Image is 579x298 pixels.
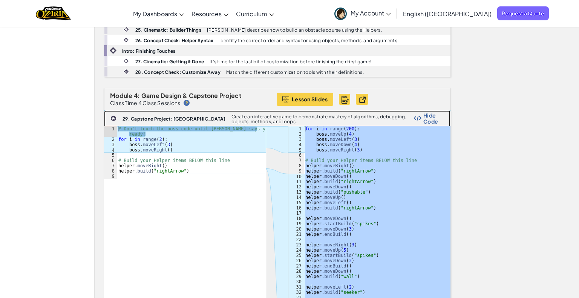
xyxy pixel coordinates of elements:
div: 10 [288,174,304,179]
div: 6 [288,153,304,158]
span: Game Design & Capstone Project [141,92,242,99]
a: 25. Cinematic: Builder Things [PERSON_NAME] describes how to build an obstacle course using the H... [104,24,450,35]
div: 15 [288,200,304,205]
b: 27. Cinematic: Getting it Done [135,59,204,64]
img: IconCinematic.svg [123,26,130,33]
div: 11 [288,179,304,184]
b: 28. Concept Check: Customize Away [135,69,221,75]
img: Show Code Logo [414,116,421,121]
p: Identify the correct order and syntax for using objects, methods, and arguments. [219,38,399,43]
div: 4 [104,147,117,153]
a: My Dashboards [129,3,188,24]
div: 31 [288,284,304,290]
div: 9 [104,174,117,179]
div: 17 [288,211,304,216]
div: 18 [288,216,304,221]
span: English ([GEOGRAPHIC_DATA]) [403,10,492,18]
span: Curriculum [236,10,267,18]
img: IconHint.svg [184,100,190,106]
div: 2 [104,137,117,142]
button: Lesson Slides [277,93,334,106]
div: 6 [104,158,117,163]
div: 22 [288,237,304,242]
img: IconCapstoneLevel.svg [110,115,116,121]
div: 20 [288,226,304,232]
b: Intro: Finishing Touches [122,48,175,54]
div: 2 [288,131,304,137]
span: My Dashboards [133,10,177,18]
div: 24 [288,248,304,253]
div: 27 [288,263,304,269]
a: Request a Quote [497,6,549,20]
div: 7 [104,163,117,168]
span: My Account [351,9,391,17]
div: 21 [288,232,304,237]
span: Hide Code [423,112,443,124]
span: Module [110,92,133,99]
div: 8 [288,163,304,168]
p: [PERSON_NAME] describes how to build an obstacle course using the Helpers. [207,28,382,32]
img: IconCinematic.svg [123,58,130,64]
img: IconIntro.svg [110,47,116,54]
b: 25. Cinematic: Builder Things [135,27,201,33]
div: 29 [288,274,304,279]
div: 19 [288,221,304,226]
div: 12 [288,184,304,189]
div: 32 [288,290,304,295]
img: IconRubric.svg [342,96,349,104]
b: 26. Concept Check: Helper Syntax [135,38,214,43]
span: Lesson Slides [292,96,328,102]
b: 29. Capstone Project: [GEOGRAPHIC_DATA] [123,116,226,122]
a: 26. Concept Check: Helper Syntax Identify the correct order and syntax for using objects, methods... [104,35,450,45]
a: 28. Concept Check: Customize Away Match the different customization tools with their definitions. [104,66,450,77]
img: Home [36,6,71,21]
div: 26 [288,258,304,263]
div: 4 [288,142,304,147]
div: 14 [288,195,304,200]
img: IconInteractive.svg [123,37,130,43]
div: 3 [288,137,304,142]
a: English ([GEOGRAPHIC_DATA]) [399,3,495,24]
div: 30 [288,279,304,284]
img: avatar [334,8,347,20]
p: It’s time for the last bit of customization before finishing their first game! [210,59,371,64]
p: Match the different customization tools with their definitions. [226,70,364,75]
div: 3 [104,142,117,147]
span: 4: [134,92,140,99]
a: My Account [331,2,395,25]
div: 5 [104,153,117,158]
a: Resources [188,3,232,24]
a: Ozaria by CodeCombat logo [36,6,71,21]
div: 16 [288,205,304,211]
div: 25 [288,253,304,258]
div: 7 [288,158,304,163]
p: Class Time 4 Class Sessions [110,100,180,106]
div: 1 [104,126,117,137]
img: IconExemplarProject.svg [358,95,370,103]
div: 8 [104,168,117,174]
span: Resources [191,10,222,18]
div: 5 [288,147,304,153]
div: 1 [288,126,304,131]
div: 28 [288,269,304,274]
div: 13 [288,189,304,195]
p: Create an interactive game to demonstrate mastery of algorithms, debugging, objects, methods, and... [231,114,414,124]
img: IconInteractive.svg [123,68,130,75]
a: Curriculum [232,3,278,24]
a: 27. Cinematic: Getting it Done It’s time for the last bit of customization before finishing their... [104,56,450,66]
div: 23 [288,242,304,248]
div: 9 [288,168,304,174]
